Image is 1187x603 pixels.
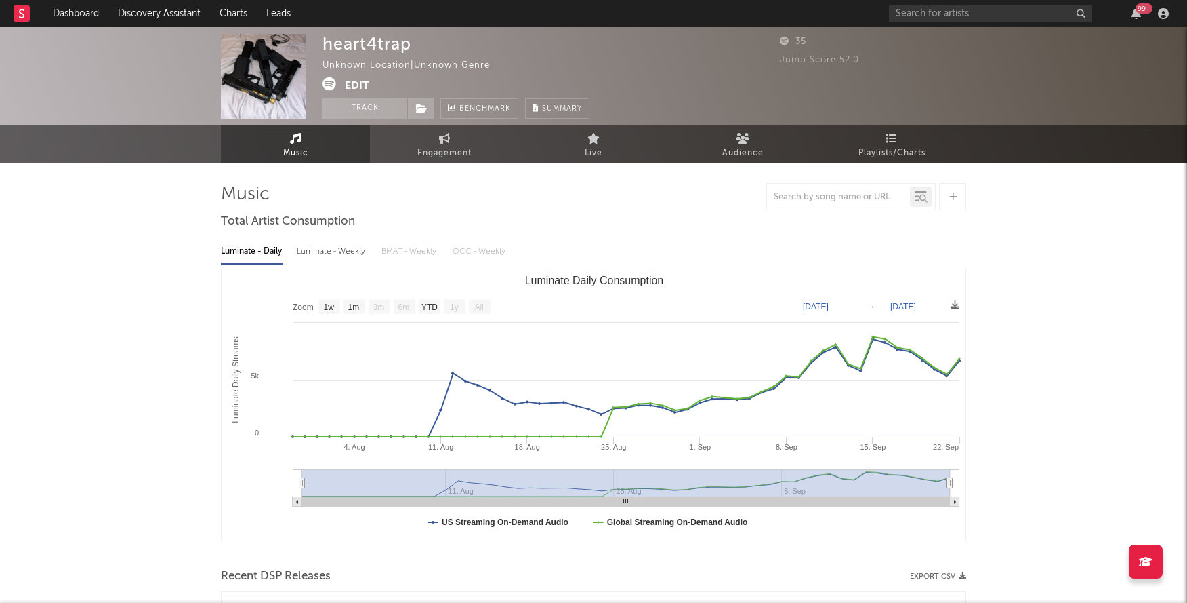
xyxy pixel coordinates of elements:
[421,303,438,312] text: YTD
[450,303,459,312] text: 1y
[283,145,308,161] span: Music
[542,105,582,113] span: Summary
[322,58,521,74] div: Unknown Location | Unknown Genre
[459,101,511,117] span: Benchmark
[519,125,668,163] a: Live
[474,303,483,312] text: All
[398,303,410,312] text: 6m
[428,443,453,451] text: 11. Aug
[345,77,369,94] button: Edit
[370,125,519,163] a: Engagement
[442,518,568,527] text: US Streaming On-Demand Audio
[1131,8,1141,19] button: 99+
[607,518,748,527] text: Global Streaming On-Demand Audio
[803,302,829,311] text: [DATE]
[322,34,411,54] div: heart4trap
[1136,3,1152,14] div: 99 +
[322,98,407,119] button: Track
[221,240,283,263] div: Luminate - Daily
[525,275,664,286] text: Luminate Daily Consumption
[348,303,360,312] text: 1m
[860,443,886,451] text: 15. Sep
[780,56,859,64] span: Jump Score: 52.0
[722,145,764,161] span: Audience
[297,240,368,263] div: Luminate - Weekly
[585,145,602,161] span: Live
[221,568,331,585] span: Recent DSP Releases
[324,303,335,312] text: 1w
[515,443,540,451] text: 18. Aug
[890,302,916,311] text: [DATE]
[525,98,589,119] button: Summary
[867,302,875,311] text: →
[231,336,241,423] text: Luminate Daily Streams
[221,125,370,163] a: Music
[910,572,966,581] button: Export CSV
[601,443,626,451] text: 25. Aug
[251,372,259,380] text: 5k
[780,37,806,46] span: 35
[221,214,355,230] span: Total Artist Consumption
[889,5,1092,22] input: Search for artists
[417,145,472,161] span: Engagement
[222,269,966,541] svg: Luminate Daily Consumption
[817,125,966,163] a: Playlists/Charts
[440,98,518,119] a: Benchmark
[776,443,797,451] text: 8. Sep
[689,443,711,451] text: 1. Sep
[293,303,314,312] text: Zoom
[933,443,959,451] text: 22. Sep
[255,429,259,437] text: 0
[767,192,910,203] input: Search by song name or URL
[344,443,365,451] text: 4. Aug
[858,145,925,161] span: Playlists/Charts
[373,303,385,312] text: 3m
[668,125,817,163] a: Audience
